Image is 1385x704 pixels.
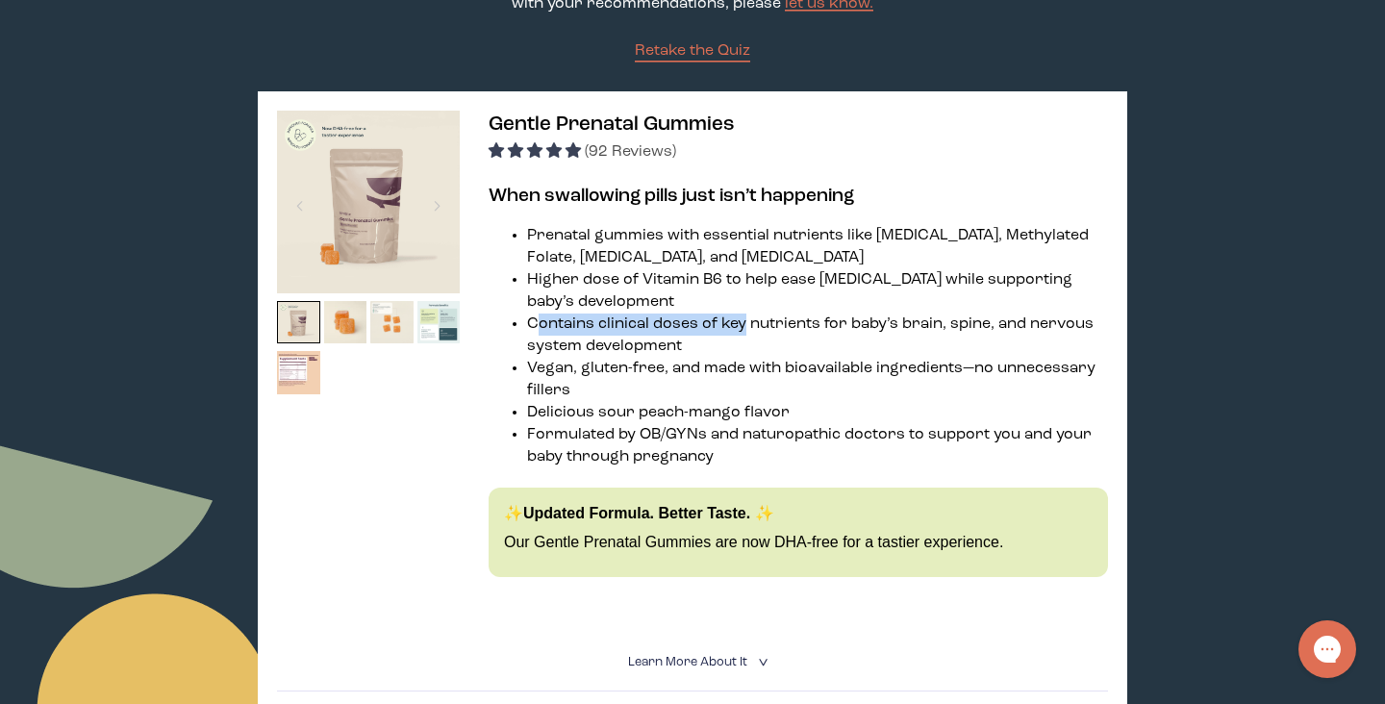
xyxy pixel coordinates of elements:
strong: ✨Updated Formula. Better Taste. ✨ [504,505,774,521]
span: Learn More About it [628,656,747,668]
img: thumbnail image [277,301,320,344]
img: thumbnail image [417,301,461,344]
li: Formulated by OB/GYNs and naturopathic doctors to support you and your baby through pregnancy [527,424,1108,468]
img: thumbnail image [277,111,460,293]
i: < [752,657,770,667]
img: thumbnail image [277,351,320,394]
span: Gentle Prenatal Gummies [489,114,735,135]
li: Vegan, gluten-free, and made with bioavailable ingredients—no unnecessary fillers [527,358,1108,402]
img: thumbnail image [370,301,414,344]
p: Our Gentle Prenatal Gummies are now DHA-free for a tastier experience. [504,532,1093,553]
iframe: Gorgias live chat messenger [1289,614,1366,685]
span: Retake the Quiz [635,43,750,59]
li: Contains clinical doses of key nutrients for baby’s brain, spine, and nervous system development [527,314,1108,358]
img: thumbnail image [324,301,367,344]
span: (92 Reviews) [585,144,676,160]
li: Delicious sour peach-mango flavor [527,402,1108,424]
li: Higher dose of Vitamin B6 to help ease [MEDICAL_DATA] while supporting baby’s development [527,269,1108,314]
h3: When swallowing pills just isn’t happening [489,183,1108,210]
summary: Learn More About it < [628,653,757,671]
li: Prenatal gummies with essential nutrients like [MEDICAL_DATA], Methylated Folate, [MEDICAL_DATA],... [527,225,1108,269]
a: Retake the Quiz [635,40,750,63]
span: 4.87 stars [489,144,585,160]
